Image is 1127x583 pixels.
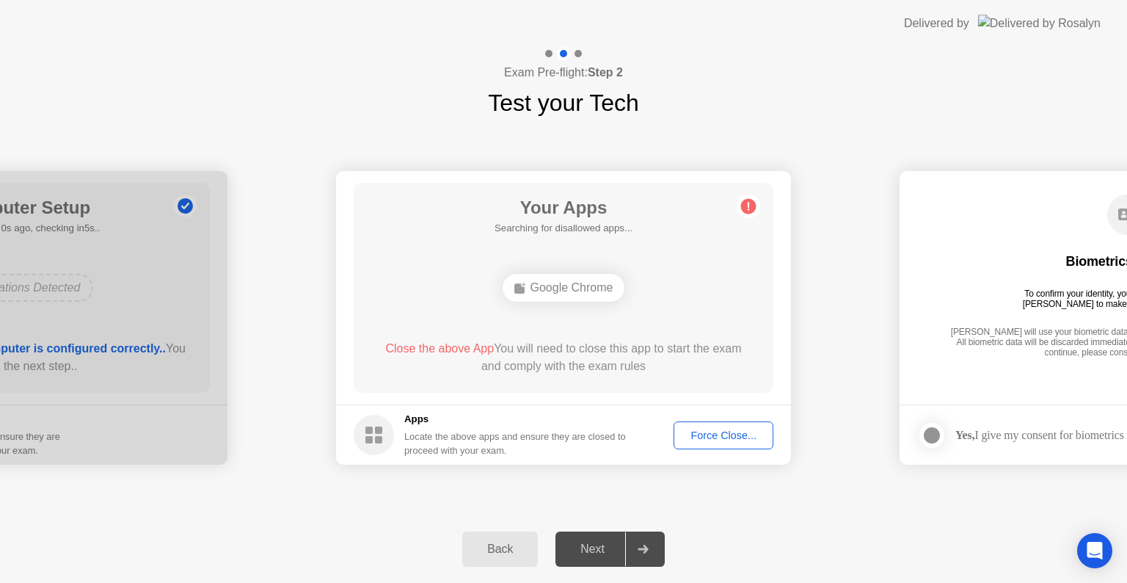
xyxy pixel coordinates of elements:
[495,195,632,221] h1: Your Apps
[404,412,627,427] h5: Apps
[467,543,533,556] div: Back
[904,15,969,32] div: Delivered by
[560,543,625,556] div: Next
[955,429,974,441] strong: Yes,
[404,430,627,457] div: Locate the above apps and ensure they are closed to proceed with your exam.
[679,430,768,441] div: Force Close...
[385,342,494,355] span: Close the above App
[555,532,665,567] button: Next
[674,421,773,449] button: Force Close...
[495,221,632,236] h5: Searching for disallowed apps...
[488,85,639,120] h1: Test your Tech
[1077,533,1112,568] div: Open Intercom Messenger
[504,64,623,82] h4: Exam Pre-flight:
[503,274,625,302] div: Google Chrome
[588,66,623,79] b: Step 2
[375,340,753,375] div: You will need to close this app to start the exam and comply with the exam rules
[462,532,538,567] button: Back
[978,15,1101,32] img: Delivered by Rosalyn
